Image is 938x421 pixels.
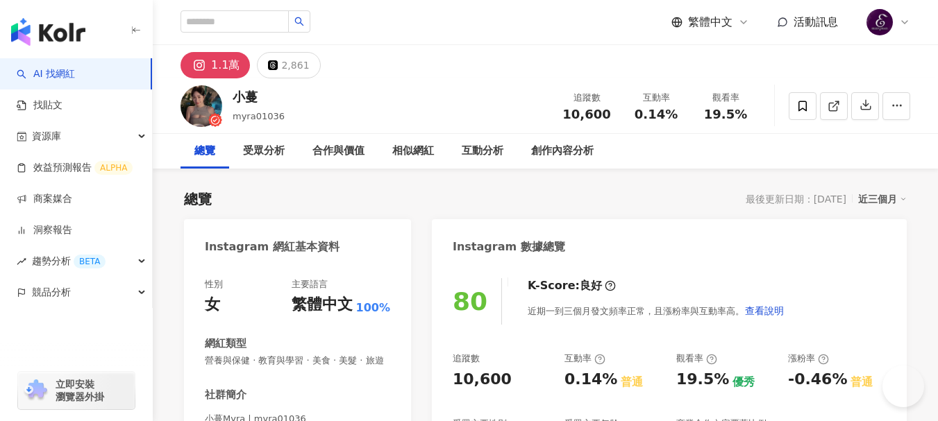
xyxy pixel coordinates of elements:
[676,369,729,390] div: 19.5%
[560,91,613,105] div: 追蹤數
[788,369,847,390] div: -0.46%
[788,352,829,365] div: 漲粉率
[794,15,838,28] span: 活動訊息
[621,375,643,390] div: 普通
[453,287,487,316] div: 80
[32,246,106,277] span: 趨勢分析
[531,143,594,160] div: 創作內容分析
[205,239,340,255] div: Instagram 網紅基本資料
[744,297,785,325] button: 查看說明
[312,143,365,160] div: 合作與價值
[635,108,678,121] span: 0.14%
[181,85,222,127] img: KOL Avatar
[564,369,617,390] div: 0.14%
[257,52,320,78] button: 2,861
[74,255,106,268] div: BETA
[882,366,924,407] iframe: Help Scout Beacon - Open
[32,277,71,308] span: 競品分析
[292,278,328,291] div: 主要語言
[205,336,246,351] div: 網紅類型
[704,108,747,121] span: 19.5%
[392,143,434,160] div: 相似網紅
[858,190,907,208] div: 近三個月
[746,194,846,205] div: 最後更新日期：[DATE]
[564,352,605,365] div: 互動率
[851,375,873,390] div: 普通
[233,88,285,105] div: 小蔓
[453,369,512,390] div: 10,600
[676,352,717,365] div: 觀看率
[56,378,104,403] span: 立即安裝 瀏覽器外掛
[528,278,616,293] div: K-Score :
[453,352,480,365] div: 追蹤數
[453,239,565,255] div: Instagram 數據總覽
[294,17,304,26] span: search
[462,143,503,160] div: 互動分析
[866,9,893,35] img: 0b573ae54792528024f807b86c0e1839_tn.jpg
[281,55,309,75] div: 2,861
[205,388,246,402] div: 社群簡介
[194,143,215,160] div: 總覽
[732,375,755,390] div: 優秀
[17,223,72,237] a: 洞察報告
[17,257,26,266] span: rise
[32,121,61,152] span: 資源庫
[17,98,62,112] a: 找貼文
[11,18,85,46] img: logo
[205,278,223,291] div: 性別
[243,143,285,160] div: 受眾分析
[688,15,732,30] span: 繁體中文
[205,354,390,367] span: 營養與保健 · 教育與學習 · 美食 · 美髮 · 旅遊
[356,300,390,316] span: 100%
[17,161,133,175] a: 效益預測報告ALPHA
[17,192,72,206] a: 商案媒合
[233,111,285,121] span: myra01036
[17,67,75,81] a: searchAI 找網紅
[699,91,752,105] div: 觀看率
[205,294,220,316] div: 女
[528,297,785,325] div: 近期一到三個月發文頻率正常，且漲粉率與互動率高。
[184,189,212,209] div: 總覽
[580,278,602,293] div: 良好
[630,91,682,105] div: 互動率
[211,55,240,75] div: 1.1萬
[745,305,784,316] span: 查看說明
[181,52,250,78] button: 1.1萬
[22,379,49,402] img: chrome extension
[18,372,135,409] a: chrome extension立即安裝 瀏覽器外掛
[292,294,353,316] div: 繁體中文
[562,107,610,121] span: 10,600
